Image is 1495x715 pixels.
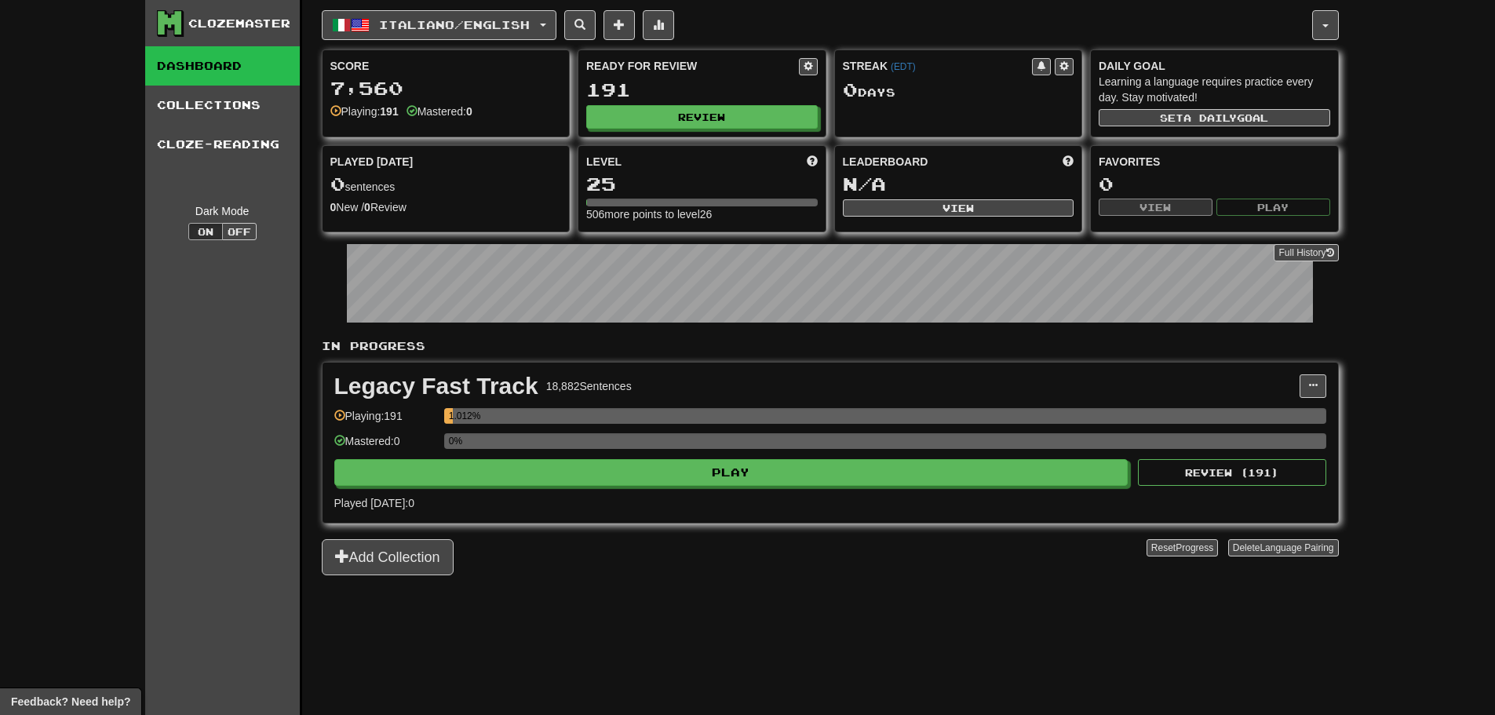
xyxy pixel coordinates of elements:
[1260,542,1333,553] span: Language Pairing
[145,125,300,164] a: Cloze-Reading
[364,201,370,213] strong: 0
[807,154,818,170] span: Score more points to level up
[843,58,1033,74] div: Streak
[564,10,596,40] button: Search sentences
[334,408,436,434] div: Playing: 191
[188,223,223,240] button: On
[603,10,635,40] button: Add sentence to collection
[222,223,257,240] button: Off
[586,206,818,222] div: 506 more points to level 26
[586,105,818,129] button: Review
[843,199,1074,217] button: View
[188,16,290,31] div: Clozemaster
[11,694,130,710] span: Open feedback widget
[891,61,916,72] a: (EDT)
[1274,244,1338,261] a: Full History
[334,374,538,398] div: Legacy Fast Track
[1216,199,1330,216] button: Play
[1099,58,1330,74] div: Daily Goal
[1183,112,1237,123] span: a daily
[586,80,818,100] div: 191
[843,80,1074,100] div: Day s
[1176,542,1213,553] span: Progress
[586,58,799,74] div: Ready for Review
[330,154,414,170] span: Played [DATE]
[379,18,530,31] span: Italiano / English
[380,105,398,118] strong: 191
[843,78,858,100] span: 0
[1099,174,1330,194] div: 0
[322,10,556,40] button: Italiano/English
[1147,539,1218,556] button: ResetProgress
[843,154,928,170] span: Leaderboard
[407,104,472,119] div: Mastered:
[145,86,300,125] a: Collections
[334,497,414,509] span: Played [DATE]: 0
[330,173,345,195] span: 0
[546,378,632,394] div: 18,882 Sentences
[643,10,674,40] button: More stats
[1138,459,1326,486] button: Review (191)
[157,203,288,219] div: Dark Mode
[1099,109,1330,126] button: Seta dailygoal
[449,408,453,424] div: 1.012%
[334,433,436,459] div: Mastered: 0
[330,58,562,74] div: Score
[843,173,886,195] span: N/A
[1228,539,1339,556] button: DeleteLanguage Pairing
[322,539,454,575] button: Add Collection
[1099,154,1330,170] div: Favorites
[334,459,1129,486] button: Play
[1099,74,1330,105] div: Learning a language requires practice every day. Stay motivated!
[586,154,622,170] span: Level
[145,46,300,86] a: Dashboard
[330,174,562,195] div: sentences
[586,174,818,194] div: 25
[330,199,562,215] div: New / Review
[330,104,399,119] div: Playing:
[330,201,337,213] strong: 0
[466,105,472,118] strong: 0
[1099,199,1212,216] button: View
[322,338,1339,354] p: In Progress
[330,78,562,98] div: 7,560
